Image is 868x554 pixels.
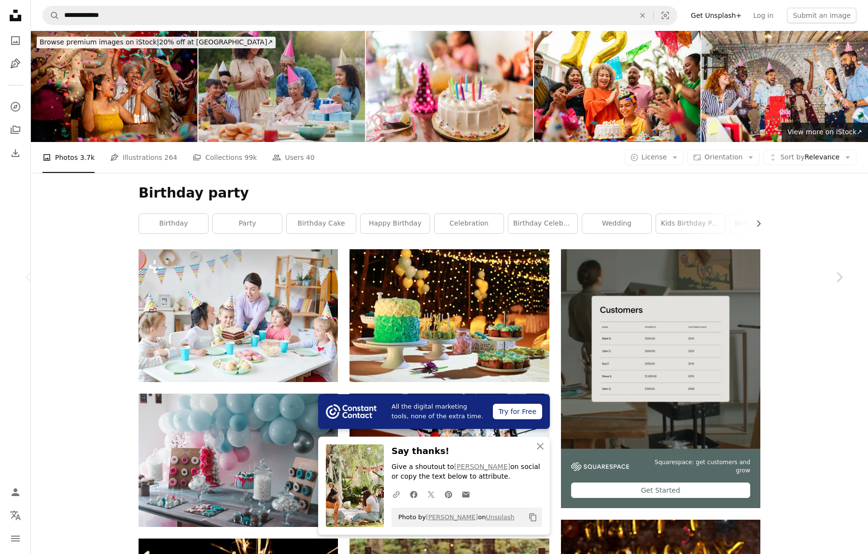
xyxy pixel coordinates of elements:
[6,506,25,525] button: Language
[780,153,804,161] span: Sort by
[704,153,742,161] span: Orientation
[366,31,532,142] img: Close-up of a birthday cake on the table at home
[486,513,514,521] a: Unsplash
[687,150,759,165] button: Orientation
[31,31,281,54] a: Browse premium images on iStock|20% off at [GEOGRAPHIC_DATA]↗
[31,31,197,142] img: Mature woman celebrating birthday with family at home
[392,444,542,458] h3: Say thanks!
[287,214,356,233] a: birthday cake
[747,8,779,23] a: Log in
[40,38,273,46] span: 20% off at [GEOGRAPHIC_DATA] ↗
[656,214,725,233] a: kids birthday party
[42,6,677,25] form: Find visuals sitewide
[40,38,159,46] span: Browse premium images on iStock |
[193,142,257,173] a: Collections 99k
[454,463,510,470] a: [PERSON_NAME]
[426,513,478,521] a: [PERSON_NAME]
[165,152,178,163] span: 264
[393,510,515,525] span: Photo by on
[493,404,542,419] div: Try for Free
[525,509,541,526] button: Copy to clipboard
[642,153,667,161] span: License
[350,249,549,382] img: a table topped with lots of cakes and cupcakes
[392,402,485,421] span: All the digital marketing tools, none of the extra time.
[582,214,651,233] a: wedding
[810,231,868,324] a: Next
[641,458,750,475] span: Squarespace: get customers and grow
[43,6,59,25] button: Search Unsplash
[326,404,377,419] img: file-1754318165549-24bf788d5b37
[139,214,208,233] a: birthday
[244,152,257,163] span: 99k
[318,394,550,429] a: All the digital marketing tools, none of the extra time.Try for Free
[561,249,760,449] img: file-1747939376688-baf9a4a454ffimage
[763,150,856,165] button: Sort byRelevance
[782,123,868,142] a: View more on iStock↗
[392,462,542,482] p: Give a shoutout to on social or copy the text below to attribute.
[780,153,840,162] span: Relevance
[632,6,653,25] button: Clear
[139,456,338,465] a: birthday party food set
[272,142,315,173] a: Users 40
[306,152,315,163] span: 40
[6,120,25,140] a: Collections
[361,214,430,233] a: happy birthday
[508,214,577,233] a: birthday celebration
[139,394,338,526] img: birthday party food set
[6,143,25,163] a: Download History
[6,529,25,548] button: Menu
[6,54,25,73] a: Illustrations
[213,214,282,233] a: party
[654,6,677,25] button: Visual search
[6,483,25,502] a: Log in / Sign up
[787,128,862,136] span: View more on iStock ↗
[571,462,629,471] img: file-1747939142011-51e5cc87e3c9
[139,249,338,382] img: Ecstatic young woman holding birthday cake and looking at candles while one of little girls blowi...
[787,8,856,23] button: Submit an image
[701,31,868,142] img: Businesspeople celebrating their colleagues birthday in office
[625,150,684,165] button: License
[6,31,25,50] a: Photos
[440,484,457,504] a: Share on Pinterest
[110,142,177,173] a: Illustrations 264
[198,31,365,142] img: Family, clapping hands and happy with hat at birthday party for celebration, surprise or sparkler...
[139,185,760,202] h1: Birthday party
[457,484,475,504] a: Share over email
[730,214,799,233] a: birthday background
[685,8,747,23] a: Get Unsplash+
[750,214,760,233] button: scroll list to the right
[405,484,422,504] a: Share on Facebook
[561,249,760,508] a: Squarespace: get customers and growGet Started
[422,484,440,504] a: Share on Twitter
[434,214,504,233] a: celebration
[571,483,750,498] div: Get Started
[350,311,549,320] a: a table topped with lots of cakes and cupcakes
[139,311,338,320] a: Ecstatic young woman holding birthday cake and looking at candles while one of little girls blowi...
[6,97,25,116] a: Explore
[534,31,700,142] img: Child boy celebrating his birthday with family outdoors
